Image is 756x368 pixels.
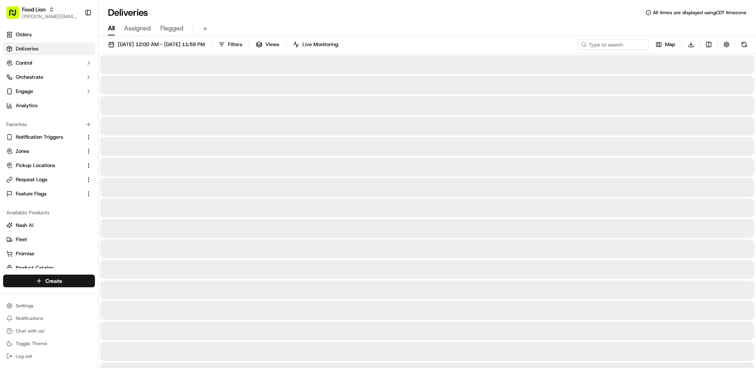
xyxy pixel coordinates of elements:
[3,247,95,260] button: Promise
[16,148,29,155] span: Zones
[16,31,31,38] span: Orders
[6,134,82,141] a: Notification Triggers
[215,39,246,50] button: Filters
[22,13,78,20] button: [PERSON_NAME][EMAIL_ADDRESS][DOMAIN_NAME]
[16,303,33,309] span: Settings
[3,262,95,274] button: Product Catalog
[3,313,95,324] button: Notifications
[16,45,38,52] span: Deliveries
[653,9,747,16] span: All times are displayed using CDT timezone
[6,148,82,155] a: Zones
[6,162,82,169] a: Pickup Locations
[265,41,279,48] span: Views
[16,190,46,197] span: Feature Flags
[16,340,47,347] span: Toggle Theme
[124,24,151,33] span: Assigned
[3,300,95,311] button: Settings
[16,162,55,169] span: Pickup Locations
[16,315,43,322] span: Notifications
[3,43,95,55] a: Deliveries
[252,39,283,50] button: Views
[16,74,43,81] span: Orchestrate
[108,6,148,19] h1: Deliveries
[16,88,33,95] span: Engage
[578,39,649,50] input: Type to search
[289,39,342,50] button: Live Monitoring
[3,145,95,158] button: Zones
[105,39,208,50] button: [DATE] 12:00 AM - [DATE] 11:59 PM
[160,24,183,33] span: Flagged
[45,277,62,285] span: Create
[16,236,27,243] span: Fleet
[16,176,47,183] span: Request Logs
[3,71,95,84] button: Orchestrate
[739,39,750,50] button: Refresh
[108,24,115,33] span: All
[6,176,82,183] a: Request Logs
[3,325,95,336] button: Chat with us!
[6,222,92,229] a: Nash AI
[16,59,32,67] span: Control
[3,173,95,186] button: Request Logs
[6,190,82,197] a: Feature Flags
[3,338,95,349] button: Toggle Theme
[3,85,95,98] button: Engage
[3,3,82,22] button: Food Lion[PERSON_NAME][EMAIL_ADDRESS][DOMAIN_NAME]
[16,102,37,109] span: Analytics
[3,131,95,143] button: Notification Triggers
[228,41,242,48] span: Filters
[6,264,92,271] a: Product Catalog
[3,351,95,362] button: Log out
[3,188,95,200] button: Feature Flags
[3,233,95,246] button: Fleet
[3,118,95,131] div: Favorites
[3,219,95,232] button: Nash AI
[16,250,34,257] span: Promise
[16,353,32,359] span: Log out
[118,41,205,48] span: [DATE] 12:00 AM - [DATE] 11:59 PM
[16,264,54,271] span: Product Catalog
[16,134,63,141] span: Notification Triggers
[3,206,95,219] div: Available Products
[22,6,46,13] button: Food Lion
[3,275,95,287] button: Create
[652,39,679,50] button: Map
[16,328,44,334] span: Chat with us!
[3,159,95,172] button: Pickup Locations
[3,99,95,112] a: Analytics
[3,28,95,41] a: Orders
[302,41,338,48] span: Live Monitoring
[3,57,95,69] button: Control
[6,250,92,257] a: Promise
[16,222,33,229] span: Nash AI
[665,41,675,48] span: Map
[6,236,92,243] a: Fleet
